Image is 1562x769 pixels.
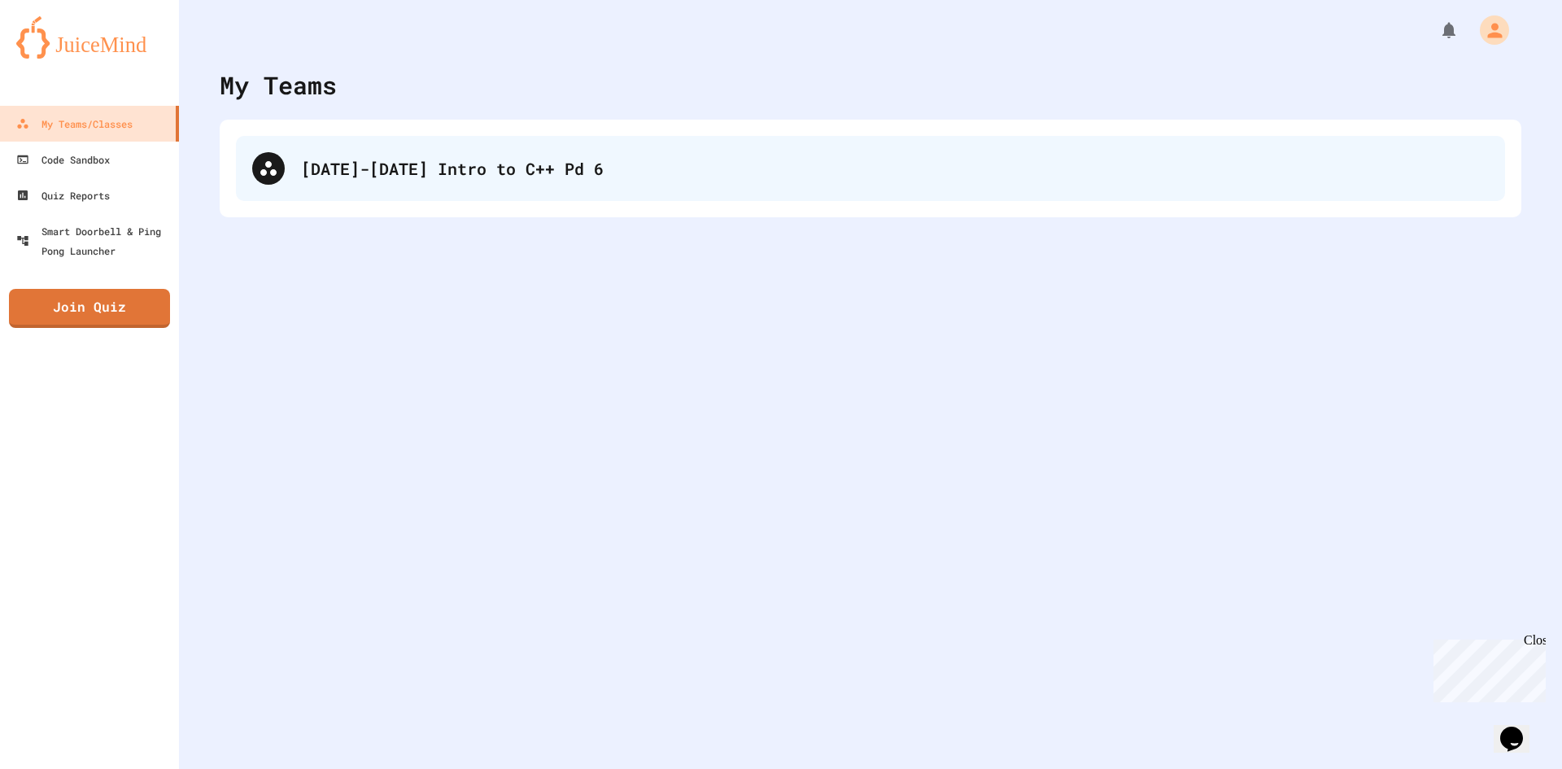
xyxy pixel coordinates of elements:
div: Quiz Reports [16,186,110,205]
iframe: chat widget [1427,633,1546,702]
div: My Account [1463,11,1513,49]
div: Code Sandbox [16,150,110,169]
a: Join Quiz [9,289,170,328]
div: Smart Doorbell & Ping Pong Launcher [16,221,172,260]
div: My Notifications [1409,16,1463,44]
div: [DATE]-[DATE] Intro to C++ Pd 6 [301,156,1489,181]
div: Chat with us now!Close [7,7,112,103]
div: [DATE]-[DATE] Intro to C++ Pd 6 [236,136,1505,201]
div: My Teams/Classes [16,114,133,133]
div: My Teams [220,67,337,103]
iframe: chat widget [1494,704,1546,753]
img: logo-orange.svg [16,16,163,59]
